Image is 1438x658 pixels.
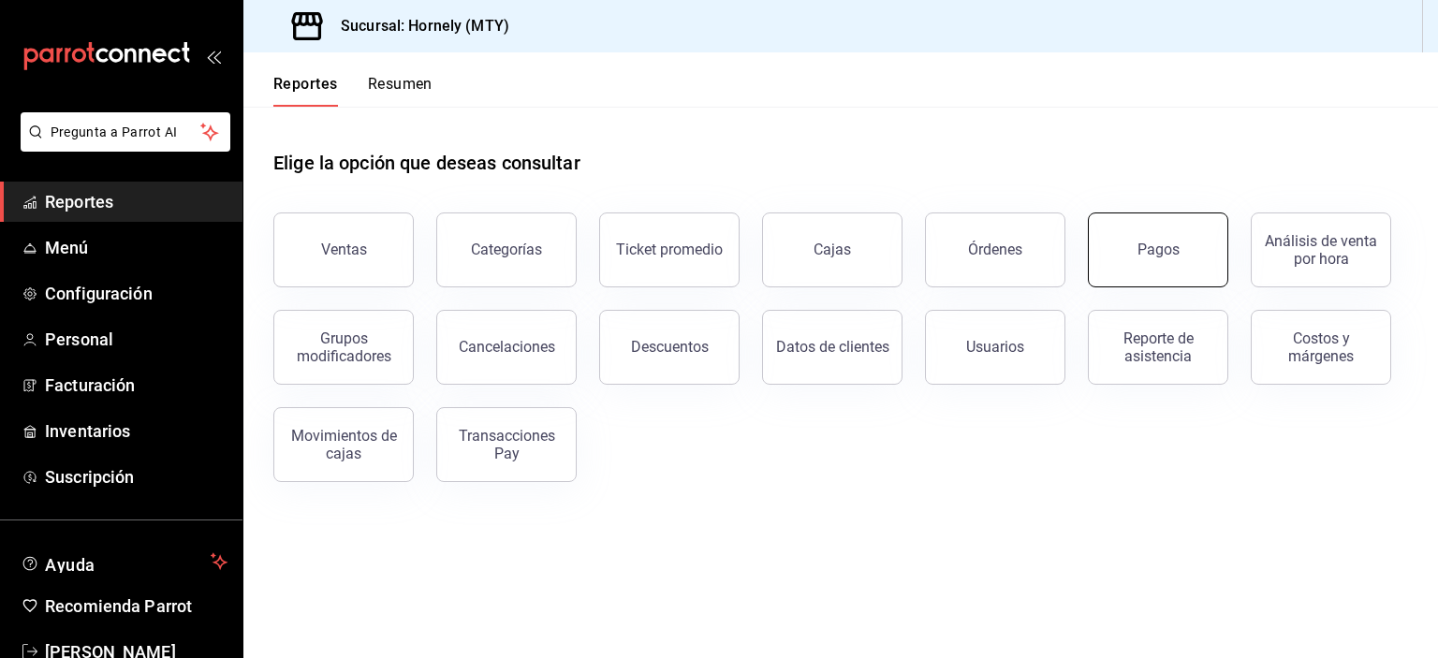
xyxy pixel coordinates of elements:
[286,329,402,365] div: Grupos modificadores
[631,338,709,356] div: Descuentos
[459,338,555,356] div: Cancelaciones
[45,550,203,573] span: Ayuda
[206,49,221,64] button: open_drawer_menu
[273,75,433,107] div: navigation tabs
[1263,232,1379,268] div: Análisis de venta por hora
[45,373,227,398] span: Facturación
[599,310,740,385] button: Descuentos
[45,593,227,619] span: Recomienda Parrot
[762,212,902,287] button: Cajas
[273,212,414,287] button: Ventas
[45,235,227,260] span: Menú
[471,241,542,258] div: Categorías
[1100,329,1216,365] div: Reporte de asistencia
[616,241,723,258] div: Ticket promedio
[1088,212,1228,287] button: Pagos
[273,407,414,482] button: Movimientos de cajas
[45,327,227,352] span: Personal
[45,418,227,444] span: Inventarios
[436,310,577,385] button: Cancelaciones
[925,310,1065,385] button: Usuarios
[762,310,902,385] button: Datos de clientes
[21,112,230,152] button: Pregunta a Parrot AI
[925,212,1065,287] button: Órdenes
[966,338,1024,356] div: Usuarios
[448,427,565,462] div: Transacciones Pay
[273,149,580,177] h1: Elige la opción que deseas consultar
[1251,310,1391,385] button: Costos y márgenes
[321,241,367,258] div: Ventas
[273,75,338,107] button: Reportes
[13,136,230,155] a: Pregunta a Parrot AI
[436,407,577,482] button: Transacciones Pay
[1251,212,1391,287] button: Análisis de venta por hora
[45,189,227,214] span: Reportes
[436,212,577,287] button: Categorías
[968,241,1022,258] div: Órdenes
[776,338,889,356] div: Datos de clientes
[599,212,740,287] button: Ticket promedio
[273,310,414,385] button: Grupos modificadores
[45,464,227,490] span: Suscripción
[1263,329,1379,365] div: Costos y márgenes
[814,241,851,258] div: Cajas
[326,15,509,37] h3: Sucursal: Hornely (MTY)
[1137,241,1180,258] div: Pagos
[1088,310,1228,385] button: Reporte de asistencia
[368,75,433,107] button: Resumen
[286,427,402,462] div: Movimientos de cajas
[45,281,227,306] span: Configuración
[51,123,201,142] span: Pregunta a Parrot AI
